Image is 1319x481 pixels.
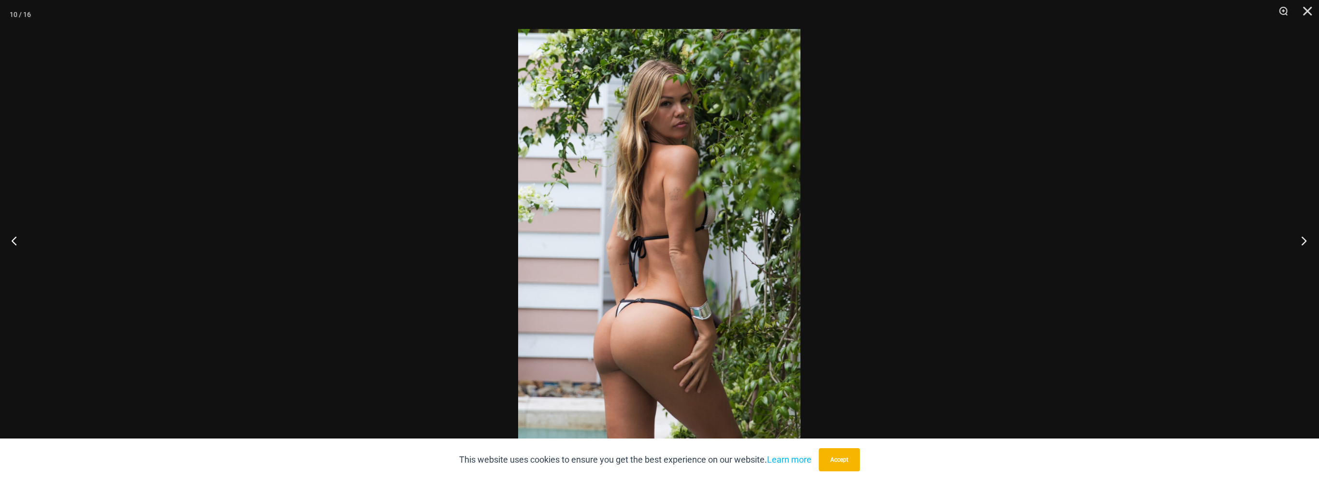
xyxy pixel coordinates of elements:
p: This website uses cookies to ensure you get the best experience on our website. [459,453,812,467]
button: Next [1283,216,1319,265]
img: Trade Winds IvoryInk 317 Top 469 Thong 03 [518,29,800,452]
div: 10 / 16 [10,7,31,22]
button: Accept [819,448,860,471]
a: Learn more [767,454,812,465]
